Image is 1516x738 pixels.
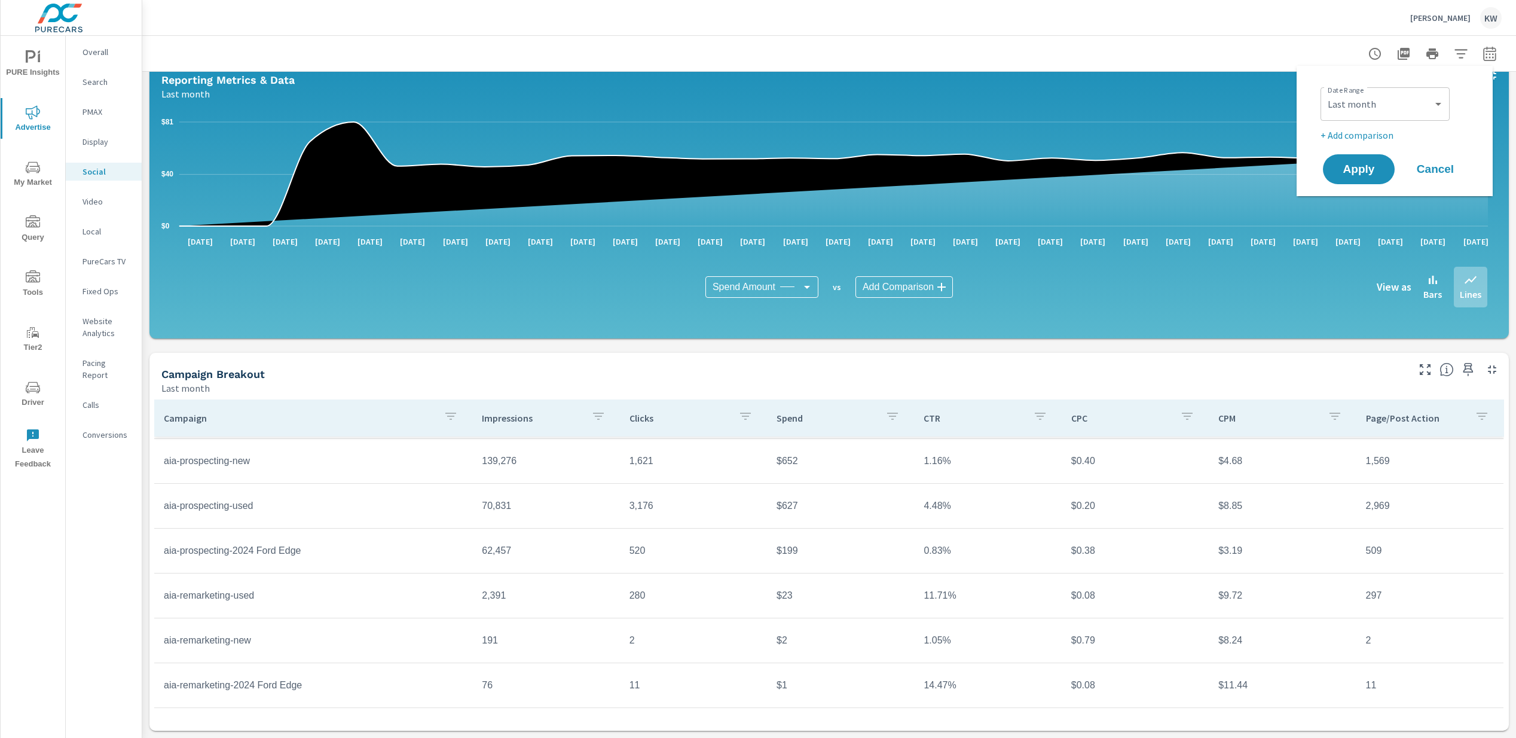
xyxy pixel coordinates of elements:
p: Pacing Report [82,357,132,381]
td: $4.68 [1209,446,1356,476]
td: 11 [1356,670,1503,700]
p: [DATE] [477,236,519,248]
span: Save this to your personalized report [1459,360,1478,379]
td: 520 [620,536,767,566]
p: [DATE] [1242,236,1284,248]
td: $0.20 [1062,491,1209,521]
td: $199 [767,536,914,566]
td: $9.72 [1209,581,1356,611]
span: Driver [4,380,62,410]
div: Social [66,163,142,181]
td: 4.48% [914,491,1061,521]
span: Tools [4,270,62,300]
div: Local [66,222,142,240]
td: $11.44 [1209,670,1356,700]
td: $2 [767,626,914,655]
button: "Export Report to PDF" [1392,42,1416,66]
p: Bars [1423,287,1442,301]
span: Spend Amount [713,281,775,293]
p: [DATE] [775,236,817,248]
p: CPM [1218,412,1318,424]
td: aia-prospecting-new [154,446,472,476]
p: [DATE] [1115,236,1157,248]
td: 280 [620,581,767,611]
p: [DATE] [392,236,433,248]
div: Pacing Report [66,354,142,384]
td: 14.47% [914,670,1061,700]
span: Query [4,215,62,245]
p: Lines [1460,287,1481,301]
td: aia-remarketing-new [154,626,472,655]
p: [DATE] [860,236,901,248]
p: [DATE] [264,236,306,248]
td: 139,276 [472,446,619,476]
p: Campaign [164,412,434,424]
text: $0 [161,222,170,230]
td: $8.85 [1209,491,1356,521]
p: [DATE] [307,236,349,248]
p: [DATE] [902,236,944,248]
td: 1.05% [914,626,1061,655]
div: Video [66,193,142,211]
p: [DATE] [604,236,646,248]
p: Overall [82,46,132,58]
div: PMAX [66,103,142,121]
span: Add Comparison [863,281,934,293]
p: Page/Post Action [1366,412,1465,424]
td: aia-prospecting-2024 Ford Edge [154,536,472,566]
td: 11.71% [914,581,1061,611]
td: 509 [1356,536,1503,566]
p: Calls [82,399,132,411]
td: $0.79 [1062,626,1209,655]
div: Website Analytics [66,312,142,342]
p: [DATE] [562,236,604,248]
span: Tier2 [4,325,62,355]
div: Fixed Ops [66,282,142,300]
div: KW [1480,7,1502,29]
p: [DATE] [222,236,264,248]
td: $3.19 [1209,536,1356,566]
p: [DATE] [987,236,1029,248]
p: Display [82,136,132,148]
h6: View as [1377,281,1411,293]
p: CTR [924,412,1023,424]
div: Display [66,133,142,151]
p: [DATE] [519,236,561,248]
td: aia-prospecting-used [154,491,472,521]
span: Leave Feedback [4,428,62,471]
p: Fixed Ops [82,285,132,297]
p: PureCars TV [82,255,132,267]
span: PURE Insights [4,50,62,80]
h5: Reporting Metrics & Data [161,74,295,86]
p: [PERSON_NAME] [1410,13,1471,23]
p: Impressions [482,412,581,424]
span: Advertise [4,105,62,135]
td: 2 [1356,626,1503,655]
p: Search [82,76,132,88]
p: [DATE] [1327,236,1369,248]
p: [DATE] [1455,236,1497,248]
div: Calls [66,396,142,414]
p: vs [818,282,855,292]
p: [DATE] [179,236,221,248]
td: 2 [620,626,767,655]
p: Local [82,225,132,237]
p: CPC [1071,412,1170,424]
button: Apply Filters [1449,42,1473,66]
div: Search [66,73,142,91]
p: [DATE] [1200,236,1242,248]
p: PMAX [82,106,132,118]
p: [DATE] [1072,236,1114,248]
td: 2,969 [1356,491,1503,521]
div: Overall [66,43,142,61]
td: 1,621 [620,446,767,476]
p: Website Analytics [82,315,132,339]
span: My Market [4,160,62,190]
p: Conversions [82,429,132,441]
td: $0.08 [1062,670,1209,700]
td: aia-remarketing-used [154,581,472,611]
p: [DATE] [1157,236,1199,248]
td: $627 [767,491,914,521]
td: 0.83% [914,536,1061,566]
p: [DATE] [817,236,859,248]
